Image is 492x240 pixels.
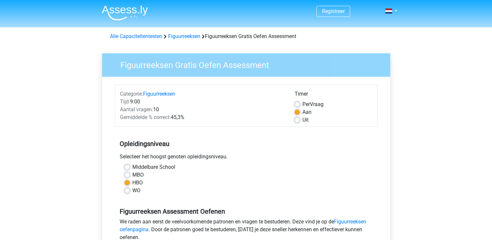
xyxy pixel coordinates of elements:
[102,5,148,20] img: Assessly
[132,179,143,187] label: HBO
[132,187,140,194] label: WO
[115,98,290,106] div: 9:00
[115,153,378,163] div: Selecteer het hoogst genoten opleidingsniveau.
[120,207,373,215] h5: Figuurreeksen Assessment Oefenen
[120,91,143,97] span: Categorie:
[120,114,171,120] span: Gemiddelde % correct:
[302,116,309,124] label: Uit
[113,58,385,70] h3: Figuurreeksen Gratis Oefen Assessment
[115,106,290,113] div: 10
[120,106,153,113] span: Aantal vragen:
[302,101,310,107] span: Per
[168,33,200,39] a: Figuurreeksen
[302,108,312,116] label: Aan
[132,163,175,171] label: Middelbare School
[143,91,175,97] a: Figuurreeksen
[302,100,324,108] label: Vraag
[115,113,290,121] div: 45,3%
[110,33,162,39] a: Alle Capaciteitentesten
[120,99,130,105] span: Tijd:
[295,90,372,100] div: Timer
[107,33,385,40] div: Figuurreeksen Gratis Oefen Assessment
[322,8,345,14] a: Registreer
[120,137,373,150] h5: Opleidingsniveau
[132,171,144,179] label: MBO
